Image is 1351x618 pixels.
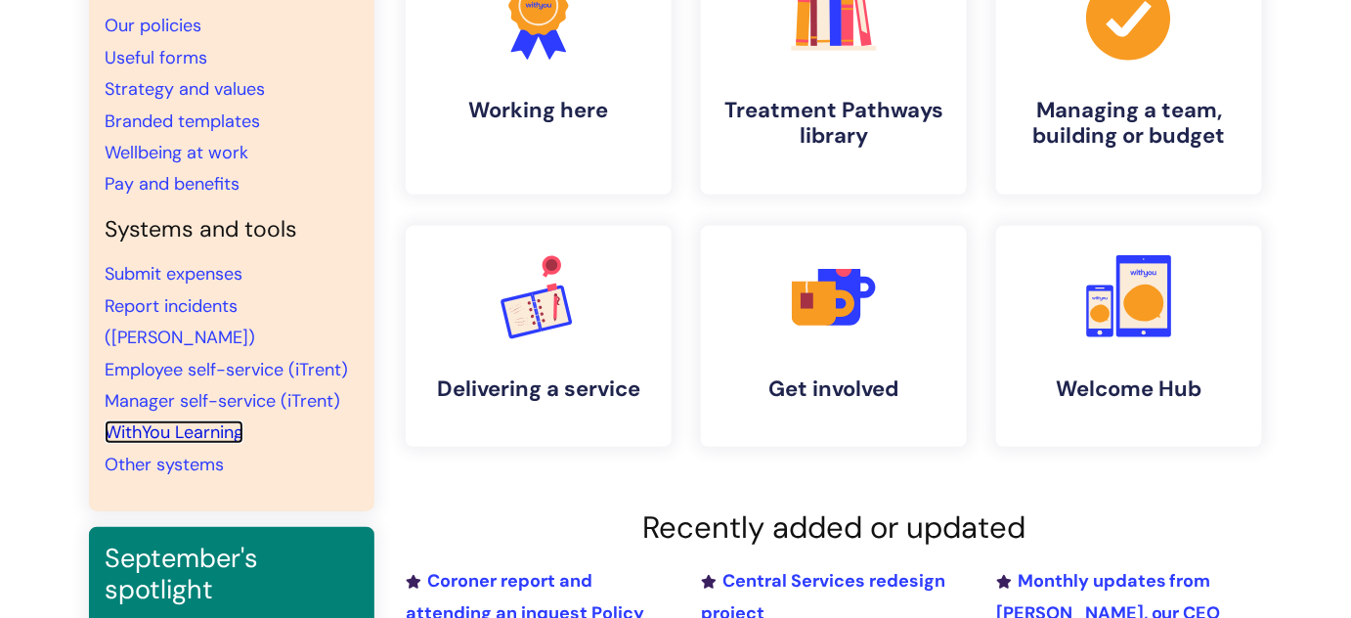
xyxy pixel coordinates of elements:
[105,77,265,101] a: Strategy and values
[406,226,672,447] a: Delivering a service
[105,453,224,476] a: Other systems
[105,262,242,286] a: Submit expenses
[1012,98,1246,150] h4: Managing a team, building or budget
[105,172,240,196] a: Pay and benefits
[105,543,359,606] h3: September's spotlight
[105,420,243,444] a: WithYou Learning
[105,358,348,381] a: Employee self-service (iTrent)
[717,98,951,150] h4: Treatment Pathways library
[996,226,1262,447] a: Welcome Hub
[105,110,260,133] a: Branded templates
[105,216,359,243] h4: Systems and tools
[717,376,951,402] h4: Get involved
[105,389,340,413] a: Manager self-service (iTrent)
[406,509,1262,546] h2: Recently added or updated
[421,376,656,402] h4: Delivering a service
[105,141,248,164] a: Wellbeing at work
[105,46,207,69] a: Useful forms
[105,14,201,37] a: Our policies
[701,226,967,447] a: Get involved
[1012,376,1246,402] h4: Welcome Hub
[105,294,255,349] a: Report incidents ([PERSON_NAME])
[421,98,656,123] h4: Working here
